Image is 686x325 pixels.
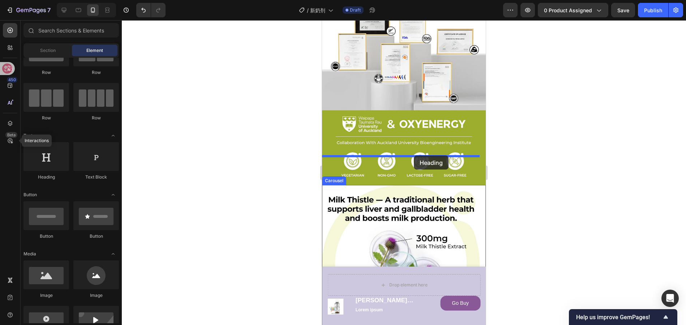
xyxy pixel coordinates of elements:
[538,3,608,17] button: 0 product assigned
[7,77,17,83] div: 450
[23,251,36,257] span: Media
[107,130,119,141] span: Toggle open
[23,174,69,180] div: Heading
[576,313,670,321] button: Show survey - Help us improve GemPages!
[23,23,119,38] input: Search Sections & Elements
[5,132,17,138] div: Beta
[136,3,166,17] div: Undo/Redo
[638,3,668,17] button: Publish
[576,314,661,321] span: Help us improve GemPages!
[23,292,69,299] div: Image
[107,189,119,201] span: Toggle open
[73,174,119,180] div: Text Block
[107,248,119,260] span: Toggle open
[23,233,69,240] div: Button
[23,115,69,121] div: Row
[661,290,679,307] div: Open Intercom Messenger
[310,6,325,14] span: 新奶剂
[23,69,69,76] div: Row
[40,47,56,54] span: Section
[617,7,629,13] span: Save
[73,69,119,76] div: Row
[611,3,635,17] button: Save
[350,7,361,13] span: Draft
[23,132,33,139] span: Text
[73,292,119,299] div: Image
[86,47,103,54] span: Element
[3,3,54,17] button: 7
[322,20,486,325] iframe: Design area
[23,192,37,198] span: Button
[47,6,51,14] p: 7
[307,6,309,14] span: /
[544,6,592,14] span: 0 product assigned
[644,6,662,14] div: Publish
[73,233,119,240] div: Button
[73,115,119,121] div: Row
